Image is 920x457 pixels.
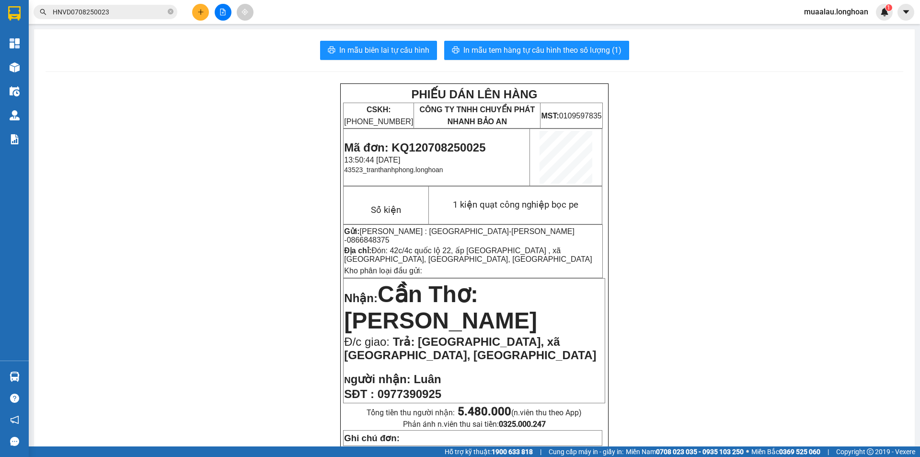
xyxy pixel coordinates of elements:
[344,335,392,348] span: Đ/c giao:
[902,8,910,16] span: caret-down
[344,281,537,333] span: Cần Thơ: [PERSON_NAME]
[8,6,21,21] img: logo-vxr
[344,387,374,400] strong: SĐT :
[378,387,441,400] span: 0977390925
[10,86,20,96] img: warehouse-icon
[241,9,248,15] span: aim
[403,420,546,429] span: Phản ánh n.viên thu sai tiền:
[779,448,820,456] strong: 0369 525 060
[885,4,892,11] sup: 1
[10,110,20,120] img: warehouse-icon
[453,199,578,210] span: 1 kiện quạt công nghiệp bọc pe
[197,9,204,15] span: plus
[897,4,914,21] button: caret-down
[360,227,509,235] span: [PERSON_NAME] : [GEOGRAPHIC_DATA]
[237,4,253,21] button: aim
[458,405,511,418] strong: 5.480.000
[10,437,19,446] span: message
[828,446,829,457] span: |
[344,246,592,263] span: Đón: 42c/4c quốc lộ 22, ấp [GEOGRAPHIC_DATA] , xã [GEOGRAPHIC_DATA], [GEOGRAPHIC_DATA], [GEOGRAPH...
[344,375,410,385] strong: N
[541,112,601,120] span: 0109597835
[40,9,46,15] span: search
[344,267,422,275] span: Kho phân loại đầu gửi:
[411,88,537,101] strong: PHIẾU DÁN LÊN HÀNG
[53,7,166,17] input: Tìm tên, số ĐT hoặc mã đơn
[444,41,629,60] button: printerIn mẫu tem hàng tự cấu hình theo số lượng (1)
[344,246,371,255] strong: Địa chỉ:
[344,227,575,244] span: -
[10,394,19,403] span: question-circle
[458,408,582,417] span: (n.viên thu theo App)
[367,408,582,417] span: Tổng tiền thu người nhận:
[499,420,546,429] strong: 0325.000.247
[626,446,744,457] span: Miền Nam
[867,448,874,455] span: copyright
[887,4,890,11] span: 1
[367,105,391,114] strong: CSKH:
[328,46,335,55] span: printer
[463,44,621,56] span: In mẫu tem hàng tự cấu hình theo số lượng (1)
[219,9,226,15] span: file-add
[344,433,400,443] strong: Ghi chú đơn:
[549,446,623,457] span: Cung cấp máy in - giấy in:
[10,372,20,382] img: warehouse-icon
[540,446,541,457] span: |
[168,8,173,17] span: close-circle
[371,205,401,215] span: Số kiện
[10,62,20,72] img: warehouse-icon
[344,335,596,362] span: Trả: [GEOGRAPHIC_DATA], xã [GEOGRAPHIC_DATA], [GEOGRAPHIC_DATA]
[351,373,411,386] span: gười nhận:
[347,236,390,244] span: 0866848375
[445,446,533,457] span: Hỗ trợ kỹ thuật:
[344,166,443,174] span: 43523_tranthanhphong.longhoan
[751,446,820,457] span: Miền Bắc
[344,156,400,164] span: 13:50:44 [DATE]
[168,9,173,14] span: close-circle
[344,141,485,154] span: Mã đơn: KQ120708250025
[339,44,429,56] span: In mẫu biên lai tự cấu hình
[880,8,889,16] img: icon-new-feature
[452,46,460,55] span: printer
[344,227,575,244] span: [PERSON_NAME] -
[320,41,437,60] button: printerIn mẫu biên lai tự cấu hình
[414,373,441,386] span: Luân
[344,227,359,235] strong: Gửi:
[192,4,209,21] button: plus
[419,105,535,126] span: CÔNG TY TNHH CHUYỂN PHÁT NHANH BẢO AN
[541,112,559,120] strong: MST:
[344,292,378,305] span: Nhận:
[10,415,19,424] span: notification
[796,6,876,18] span: muaalau.longhoan
[492,448,533,456] strong: 1900 633 818
[746,450,749,454] span: ⚪️
[215,4,231,21] button: file-add
[10,38,20,48] img: dashboard-icon
[656,448,744,456] strong: 0708 023 035 - 0935 103 250
[10,134,20,144] img: solution-icon
[344,105,413,126] span: [PHONE_NUMBER]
